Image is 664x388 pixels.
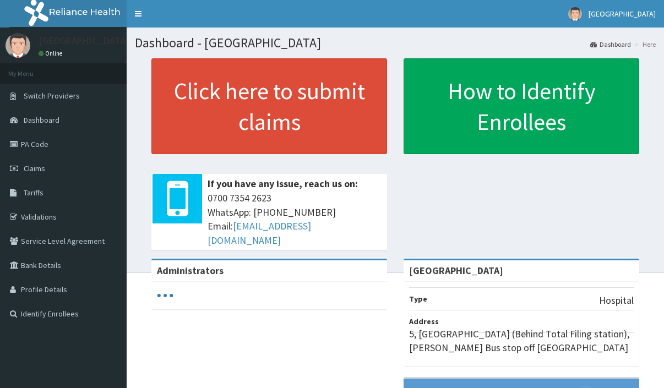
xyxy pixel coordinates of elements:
a: Dashboard [590,40,631,49]
a: [EMAIL_ADDRESS][DOMAIN_NAME] [208,220,311,247]
li: Here [632,40,656,49]
b: Type [409,294,427,304]
a: How to Identify Enrollees [404,58,639,154]
span: Dashboard [24,115,59,125]
h1: Dashboard - [GEOGRAPHIC_DATA] [135,36,656,50]
span: Switch Providers [24,91,80,101]
img: User Image [568,7,582,21]
span: [GEOGRAPHIC_DATA] [589,9,656,19]
span: 0700 7354 2623 WhatsApp: [PHONE_NUMBER] Email: [208,191,382,248]
img: User Image [6,33,30,58]
b: Address [409,316,439,326]
span: Tariffs [24,188,43,198]
p: Hospital [599,293,634,308]
b: If you have any issue, reach us on: [208,177,358,190]
p: 5, [GEOGRAPHIC_DATA] (Behind Total Filing station), [PERSON_NAME] Bus stop off [GEOGRAPHIC_DATA] [409,327,634,355]
a: Online [39,50,65,57]
a: Click here to submit claims [151,58,387,154]
strong: [GEOGRAPHIC_DATA] [409,264,503,277]
svg: audio-loading [157,287,173,304]
b: Administrators [157,264,224,277]
p: [GEOGRAPHIC_DATA] [39,36,129,46]
span: Claims [24,163,45,173]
